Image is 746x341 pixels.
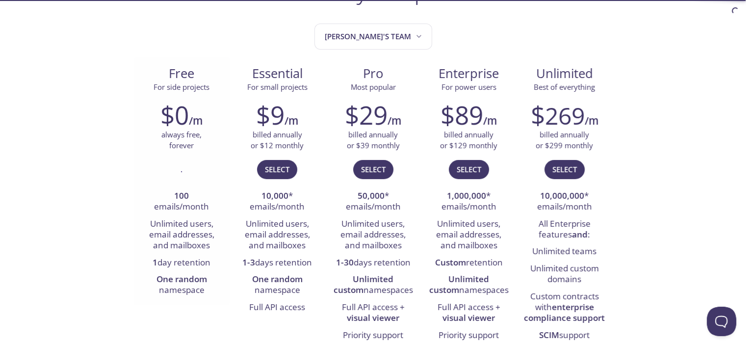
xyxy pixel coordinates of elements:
[524,216,605,244] li: All Enterprise features :
[334,273,394,295] strong: Unlimited custom
[540,190,584,201] strong: 10,000,000
[325,30,424,43] span: [PERSON_NAME]'s team
[428,255,509,271] li: retention
[336,257,354,268] strong: 1-30
[153,257,157,268] strong: 1
[256,100,284,130] h2: $9
[154,82,209,92] span: For side projects
[141,216,222,255] li: Unlimited users, email addresses, and mailboxes
[428,188,509,216] li: * emails/month
[353,160,393,179] button: Select
[429,273,489,295] strong: Unlimited custom
[237,299,318,316] li: Full API access
[536,130,593,151] p: billed annually or $299 monthly
[237,216,318,255] li: Unlimited users, email addresses, and mailboxes
[429,65,509,82] span: Enterprise
[358,190,385,201] strong: 50,000
[539,329,559,341] strong: SCIM
[544,160,585,179] button: Select
[585,112,598,129] h6: /m
[247,82,308,92] span: For small projects
[333,271,413,299] li: namespaces
[333,65,413,82] span: Pro
[333,255,413,271] li: days retention
[141,271,222,299] li: namespace
[174,190,189,201] strong: 100
[442,312,495,323] strong: visual viewer
[161,130,202,151] p: always free, forever
[142,65,222,82] span: Free
[536,65,593,82] span: Unlimited
[242,257,255,268] strong: 1-3
[265,163,289,176] span: Select
[333,216,413,255] li: Unlimited users, email addresses, and mailboxes
[447,190,486,201] strong: 1,000,000
[141,188,222,216] li: emails/month
[361,163,386,176] span: Select
[524,289,605,327] li: Custom contracts with
[314,24,432,50] button: JohnCarlo's team
[428,299,509,327] li: Full API access +
[545,100,585,131] span: 269
[252,273,303,285] strong: One random
[237,65,317,82] span: Essential
[440,100,483,130] h2: $89
[261,190,288,201] strong: 10,000
[345,100,387,130] h2: $29
[333,188,413,216] li: * emails/month
[387,112,401,129] h6: /m
[457,163,481,176] span: Select
[156,273,207,285] strong: One random
[160,100,189,130] h2: $0
[189,112,203,129] h6: /m
[440,130,497,151] p: billed annually or $129 monthly
[572,229,588,240] strong: and
[237,271,318,299] li: namespace
[524,301,605,323] strong: enterprise compliance support
[524,261,605,289] li: Unlimited custom domains
[347,312,399,323] strong: visual viewer
[347,130,400,151] p: billed annually or $39 monthly
[333,299,413,327] li: Full API access +
[257,160,297,179] button: Select
[524,188,605,216] li: * emails/month
[428,216,509,255] li: Unlimited users, email addresses, and mailboxes
[428,271,509,299] li: namespaces
[524,243,605,260] li: Unlimited teams
[441,82,496,92] span: For power users
[483,112,497,129] h6: /m
[237,255,318,271] li: days retention
[707,307,736,336] iframe: Help Scout Beacon - Open
[435,257,466,268] strong: Custom
[351,82,396,92] span: Most popular
[534,82,595,92] span: Best of everything
[237,188,318,216] li: * emails/month
[284,112,298,129] h6: /m
[531,100,585,130] h2: $
[251,130,304,151] p: billed annually or $12 monthly
[552,163,577,176] span: Select
[449,160,489,179] button: Select
[141,255,222,271] li: day retention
